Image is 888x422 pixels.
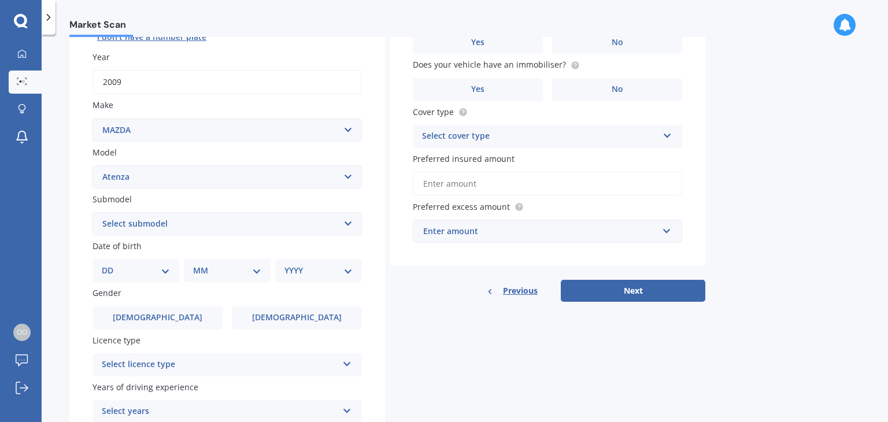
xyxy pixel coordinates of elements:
[92,288,121,299] span: Gender
[471,38,484,47] span: Yes
[422,129,658,143] div: Select cover type
[413,153,515,164] span: Preferred insured amount
[92,194,132,205] span: Submodel
[612,38,623,47] span: No
[252,313,342,323] span: [DEMOGRAPHIC_DATA]
[471,84,484,94] span: Yes
[561,280,705,302] button: Next
[92,51,110,62] span: Year
[92,382,198,393] span: Years of driving experience
[102,358,338,372] div: Select licence type
[13,324,31,341] img: d5cd4ea9a9a35ef9f869e9eb8373f705
[503,282,538,299] span: Previous
[92,100,113,111] span: Make
[102,405,338,419] div: Select years
[92,28,211,46] button: I don’t have a number plate
[413,106,454,117] span: Cover type
[92,147,117,158] span: Model
[69,19,133,35] span: Market Scan
[92,240,142,251] span: Date of birth
[423,225,658,238] div: Enter amount
[113,313,202,323] span: [DEMOGRAPHIC_DATA]
[92,70,362,94] input: YYYY
[413,172,682,196] input: Enter amount
[413,201,510,212] span: Preferred excess amount
[413,60,566,71] span: Does your vehicle have an immobiliser?
[612,84,623,94] span: No
[92,335,140,346] span: Licence type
